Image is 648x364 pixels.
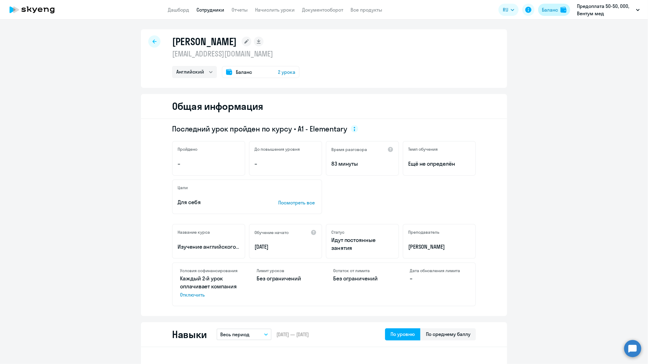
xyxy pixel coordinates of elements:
p: 83 минуты [331,160,394,168]
span: Последний урок пройден по курсу • A1 - Elementary [172,124,347,134]
span: Баланс [236,68,252,76]
button: RU [499,4,519,16]
p: [DATE] [254,243,317,251]
p: Весь период [220,331,250,338]
h5: Пройдено [178,146,197,152]
h2: Навыки [172,328,207,341]
p: Без ограничений [333,275,391,283]
button: Балансbalance [538,4,570,16]
p: – [254,160,317,168]
a: Начислить уроки [255,7,295,13]
h4: Лимит уроков [257,268,315,273]
span: 2 урока [278,68,295,76]
div: По уровню [391,330,415,338]
p: Каждый 2-й урок оплачивает компания [180,275,238,298]
button: Весь период [217,329,272,340]
h1: [PERSON_NAME] [172,35,237,48]
h5: Название курса [178,229,210,235]
a: Все продукты [351,7,382,13]
a: Документооборот [302,7,343,13]
h5: Темп обучения [408,146,438,152]
p: Идут постоянные занятия [331,236,394,252]
div: По среднему баллу [426,330,470,338]
a: Сотрудники [196,7,224,13]
h4: Условия софинансирования [180,268,238,273]
p: Без ограничений [257,275,315,283]
p: Для себя [178,198,259,206]
h5: Преподаватель [408,229,439,235]
button: Предоплата 50-50, ООО, Вентум мед [574,2,643,17]
h5: Время разговора [331,147,367,152]
span: RU [503,6,508,13]
span: Отключить [180,291,238,298]
img: balance [560,7,567,13]
h4: Остаток от лимита [333,268,391,273]
p: Изучение английского языка для общих целей [178,243,240,251]
p: Предоплата 50-50, ООО, Вентум мед [577,2,634,17]
a: Отчеты [232,7,248,13]
p: Посмотреть все [278,199,317,206]
span: [DATE] — [DATE] [276,331,309,338]
p: – [178,160,240,168]
h4: Дата обновления лимита [410,268,468,273]
p: [PERSON_NAME] [408,243,470,251]
h5: До повышения уровня [254,146,300,152]
span: Ещё не определён [408,160,470,168]
a: Дашборд [168,7,189,13]
h5: Статус [331,229,344,235]
h5: Цели [178,185,188,190]
p: – [410,275,468,283]
h2: Общая информация [172,100,263,112]
div: Баланс [542,6,558,13]
h5: Обучение начато [254,230,289,235]
p: [EMAIL_ADDRESS][DOMAIN_NAME] [172,49,300,59]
